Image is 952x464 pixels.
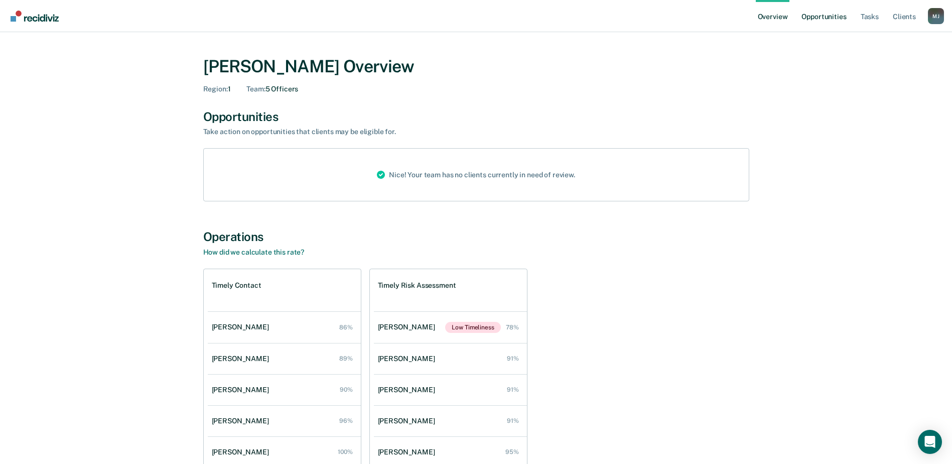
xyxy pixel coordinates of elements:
a: [PERSON_NAME] 91% [374,344,527,373]
a: [PERSON_NAME]Low Timeliness 78% [374,312,527,343]
div: 89% [339,355,353,362]
img: Recidiviz [11,11,59,22]
div: 90% [340,386,353,393]
a: [PERSON_NAME] 86% [208,313,361,341]
div: [PERSON_NAME] [378,355,439,363]
a: [PERSON_NAME] 91% [374,407,527,435]
div: Take action on opportunities that clients may be eligible for. [203,128,555,136]
span: Low Timeliness [445,322,500,333]
div: 91% [507,386,519,393]
div: 1 [203,85,231,93]
div: [PERSON_NAME] [378,323,439,331]
h1: Timely Contact [212,281,261,290]
div: [PERSON_NAME] [212,448,273,456]
div: [PERSON_NAME] [378,386,439,394]
button: Profile dropdown button [928,8,944,24]
div: 91% [507,417,519,424]
div: Open Intercom Messenger [918,430,942,454]
div: Nice! Your team has no clients currently in need of review. [369,149,583,201]
span: Region : [203,85,228,93]
div: Operations [203,229,749,244]
div: 91% [507,355,519,362]
h1: Timely Risk Assessment [378,281,456,290]
div: [PERSON_NAME] [378,417,439,425]
div: 86% [339,324,353,331]
div: 95% [505,448,519,455]
a: [PERSON_NAME] 96% [208,407,361,435]
div: Opportunities [203,109,749,124]
div: M J [928,8,944,24]
a: [PERSON_NAME] 89% [208,344,361,373]
div: [PERSON_NAME] [212,386,273,394]
div: [PERSON_NAME] [212,323,273,331]
div: 5 Officers [246,85,298,93]
div: [PERSON_NAME] Overview [203,56,749,77]
div: [PERSON_NAME] [212,355,273,363]
div: 78% [506,324,519,331]
div: 100% [338,448,353,455]
a: How did we calculate this rate? [203,248,305,256]
div: [PERSON_NAME] [378,448,439,456]
div: 96% [339,417,353,424]
span: Team : [246,85,265,93]
a: [PERSON_NAME] 90% [208,376,361,404]
div: [PERSON_NAME] [212,417,273,425]
a: [PERSON_NAME] 91% [374,376,527,404]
